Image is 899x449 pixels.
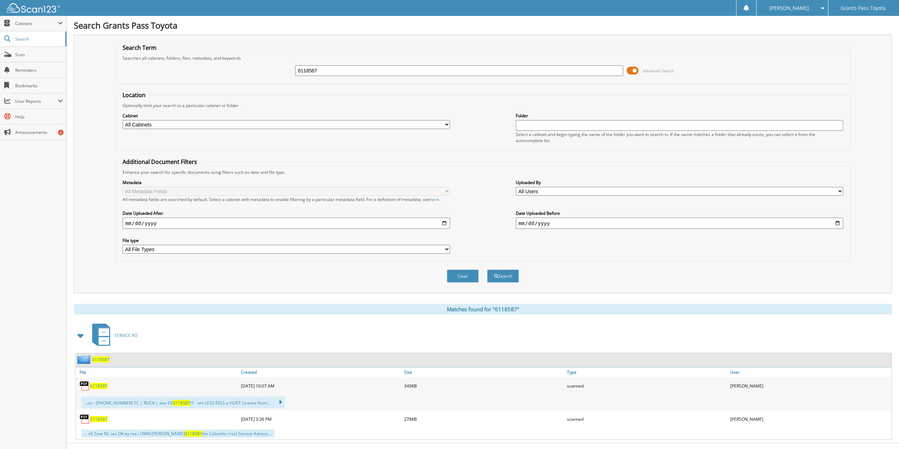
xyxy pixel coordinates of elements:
[81,430,274,438] div: ... eS Sioe NL cas OK ey ree i OWN [PERSON_NAME] ele Celestite i=se) Service Advisor...
[565,412,728,426] div: scanned
[516,210,843,216] label: Date Uploaded Before
[239,379,402,393] div: [DATE] 10:07 AM
[769,6,809,10] span: [PERSON_NAME]
[565,379,728,393] div: scanned
[7,3,60,13] img: scan123-logo-white.svg
[119,158,201,166] legend: Additional Document Filters
[402,412,566,426] div: 278KB
[516,113,843,119] label: Folder
[402,379,566,393] div: 349KB
[88,321,137,349] a: SERVICE RO
[90,416,107,422] a: 6118587
[123,196,450,202] div: All metadata fields are searched by default. Select a cabinet with metadata to enable filtering b...
[119,169,847,175] div: Enhance your search for specific documents using filters such as date and file type.
[74,19,892,31] h1: Search Grants Pass Toyota
[565,367,728,377] a: Type
[79,380,90,391] img: PDF.png
[402,367,566,377] a: Size
[15,98,58,104] span: User Reports
[15,36,62,42] span: Search
[123,179,450,185] label: Metadata
[239,367,402,377] a: Created
[447,270,479,283] button: Clear
[516,131,843,143] div: Select a cabinet and begin typing the name of the folder you want to search in. If the name match...
[728,412,892,426] div: [PERSON_NAME]
[239,412,402,426] div: [DATE] 3:36 PM
[15,129,63,135] span: Announcements
[728,367,892,377] a: User
[74,304,892,314] div: Matches found for "6118587"
[114,332,137,338] span: SERVICE RO
[77,355,92,364] img: folder2.png
[92,356,110,362] a: 6118587
[487,270,519,283] button: Search
[76,367,239,377] a: File
[90,383,107,389] a: 6118587
[79,414,90,424] img: PDF.png
[185,431,202,437] span: 6118587
[123,113,450,119] label: Cabinet
[119,91,149,99] legend: Location
[15,83,63,89] span: Bookmarks
[173,400,190,406] span: 6118587
[15,67,63,73] span: Reminders
[728,379,892,393] div: [PERSON_NAME]
[643,68,674,73] span: Advanced Search
[123,237,450,243] label: File type
[841,6,886,10] span: Grants Pass Toyota
[119,44,160,52] legend: Search Term
[119,55,847,61] div: Searches all cabinets, folders, files, metadata, and keywords
[15,114,63,120] span: Help
[58,130,64,135] div: 8
[516,218,843,229] input: end
[123,218,450,229] input: start
[123,210,450,216] label: Date Uploaded After
[119,102,847,108] div: Optionally limit your search to a particular cabinet or folder
[15,20,58,26] span: Cabinets
[81,396,285,408] div: ...on - [PHONE_NUMBER] TC | RUCK | eee EE /1 - om LESS EELS a HUET License Num...
[15,52,63,58] span: Scan
[430,196,439,202] a: here
[516,179,843,185] label: Uploaded By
